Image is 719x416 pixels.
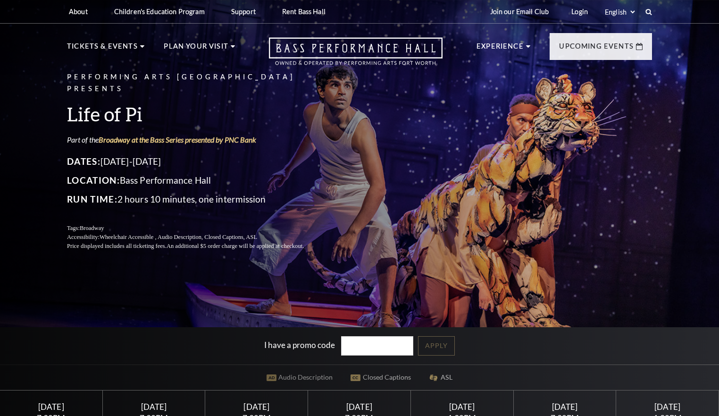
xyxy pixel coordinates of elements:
div: [DATE] [217,402,296,412]
p: 2 hours 10 minutes, one intermission [67,192,326,207]
span: Wheelchair Accessible , Audio Description, Closed Captions, ASL [100,234,257,240]
p: Plan Your Visit [164,41,228,58]
span: Location: [67,175,120,186]
p: Bass Performance Hall [67,173,326,188]
p: [DATE]-[DATE] [67,154,326,169]
div: [DATE] [11,402,91,412]
p: Tickets & Events [67,41,138,58]
div: [DATE] [114,402,193,412]
p: Performing Arts [GEOGRAPHIC_DATA] Presents [67,71,326,95]
p: Part of the [67,135,326,145]
label: I have a promo code [264,340,335,350]
span: Dates: [67,156,100,167]
select: Select: [603,8,636,17]
div: [DATE] [422,402,502,412]
p: Accessibility: [67,233,326,242]
span: Broadway [80,225,104,231]
p: Tags: [67,224,326,233]
p: Experience [477,41,524,58]
span: An additional $5 order charge will be applied at checkout. [167,243,304,249]
p: Children's Education Program [114,8,205,16]
p: Upcoming Events [559,41,634,58]
div: [DATE] [319,402,399,412]
a: Broadway at the Bass Series presented by PNC Bank [99,135,256,144]
p: Price displayed includes all ticketing fees. [67,242,326,251]
p: Rent Bass Hall [282,8,326,16]
span: Run Time: [67,194,117,204]
p: About [69,8,88,16]
div: [DATE] [627,402,707,412]
h3: Life of Pi [67,102,326,126]
div: [DATE] [525,402,604,412]
p: Support [231,8,256,16]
